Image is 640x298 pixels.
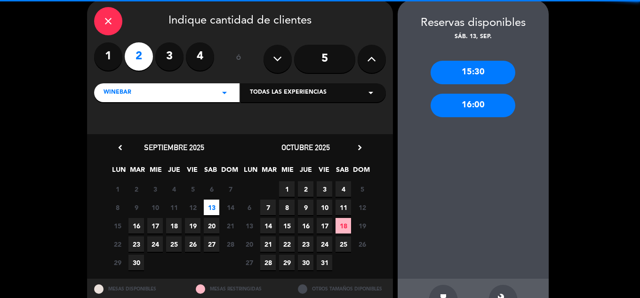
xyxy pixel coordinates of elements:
[260,200,276,215] span: 7
[94,7,386,35] div: Indique cantidad de clientes
[279,181,295,197] span: 1
[147,236,163,252] span: 24
[355,143,365,153] i: chevron_right
[317,218,332,234] span: 17
[279,236,295,252] span: 22
[250,88,327,97] span: Todas las experiencias
[279,218,295,234] span: 15
[398,14,549,32] div: Reservas disponibles
[185,181,200,197] span: 5
[166,236,182,252] span: 25
[204,181,219,197] span: 6
[115,143,125,153] i: chevron_left
[203,164,218,180] span: SAB
[166,181,182,197] span: 4
[147,218,163,234] span: 17
[335,164,350,180] span: SAB
[365,87,376,98] i: arrow_drop_down
[354,218,370,234] span: 19
[147,200,163,215] span: 10
[104,88,131,97] span: WineBar
[281,143,330,152] span: octubre 2025
[128,236,144,252] span: 23
[398,32,549,42] div: sáb. 13, sep.
[431,61,515,84] div: 15:30
[241,218,257,234] span: 13
[204,200,219,215] span: 13
[148,164,163,180] span: MIE
[147,181,163,197] span: 3
[224,42,254,75] div: ó
[128,255,144,270] span: 30
[185,218,200,234] span: 19
[280,164,295,180] span: MIE
[111,164,127,180] span: LUN
[431,94,515,117] div: 16:00
[336,200,351,215] span: 11
[219,87,230,98] i: arrow_drop_down
[184,164,200,180] span: VIE
[166,218,182,234] span: 18
[223,181,238,197] span: 7
[316,164,332,180] span: VIE
[110,218,125,234] span: 15
[298,164,313,180] span: JUE
[128,218,144,234] span: 16
[94,42,122,71] label: 1
[186,42,214,71] label: 4
[223,236,238,252] span: 28
[110,181,125,197] span: 1
[260,255,276,270] span: 28
[241,255,257,270] span: 27
[353,164,368,180] span: DOM
[336,181,351,197] span: 4
[336,218,351,234] span: 18
[110,236,125,252] span: 22
[354,200,370,215] span: 12
[354,181,370,197] span: 5
[185,200,200,215] span: 12
[279,200,295,215] span: 8
[223,200,238,215] span: 14
[103,16,114,27] i: close
[298,200,313,215] span: 9
[241,200,257,215] span: 6
[128,181,144,197] span: 2
[279,255,295,270] span: 29
[204,218,219,234] span: 20
[317,255,332,270] span: 31
[129,164,145,180] span: MAR
[110,255,125,270] span: 29
[241,236,257,252] span: 20
[261,164,277,180] span: MAR
[166,164,182,180] span: JUE
[110,200,125,215] span: 8
[260,218,276,234] span: 14
[260,236,276,252] span: 21
[144,143,204,152] span: septiembre 2025
[298,255,313,270] span: 30
[155,42,184,71] label: 3
[128,200,144,215] span: 9
[223,218,238,234] span: 21
[221,164,237,180] span: DOM
[166,200,182,215] span: 11
[298,218,313,234] span: 16
[298,236,313,252] span: 23
[243,164,258,180] span: LUN
[317,181,332,197] span: 3
[336,236,351,252] span: 25
[317,236,332,252] span: 24
[354,236,370,252] span: 26
[317,200,332,215] span: 10
[125,42,153,71] label: 2
[204,236,219,252] span: 27
[185,236,200,252] span: 26
[298,181,313,197] span: 2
